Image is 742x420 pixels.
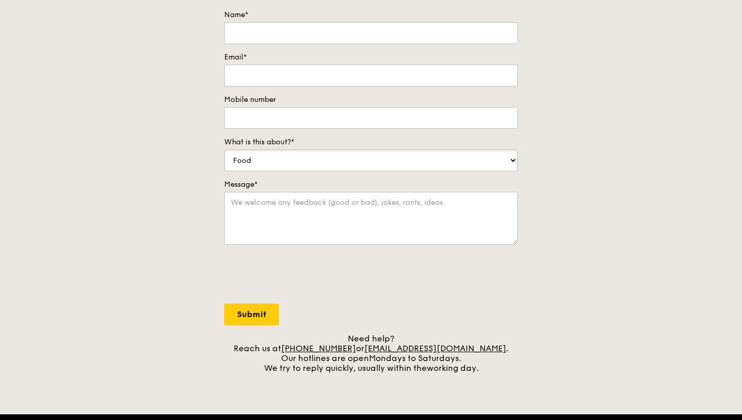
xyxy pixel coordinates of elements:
[224,179,518,190] label: Message*
[369,353,461,363] span: Mondays to Saturdays.
[224,137,518,147] label: What is this about?*
[224,334,518,373] div: Need help? Reach us at or . Our hotlines are open We try to reply quickly, usually within the
[224,10,518,20] label: Name*
[281,343,356,353] a: [PHONE_NUMBER]
[224,52,518,63] label: Email*
[224,255,381,295] iframe: reCAPTCHA
[364,343,506,353] a: [EMAIL_ADDRESS][DOMAIN_NAME]
[224,95,518,105] label: Mobile number
[224,304,279,325] input: Submit
[427,363,478,373] span: working day.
